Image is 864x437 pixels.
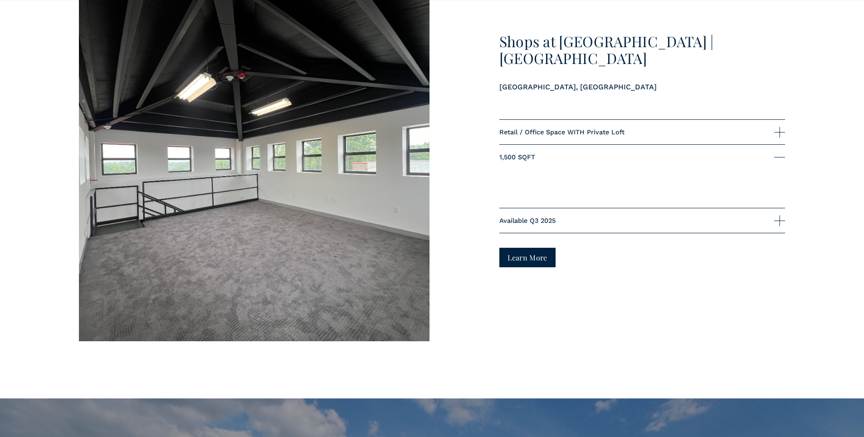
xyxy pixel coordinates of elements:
[499,145,786,169] button: 1,500 SQFT
[499,169,786,208] div: 1,500 SQFT
[499,217,775,224] span: Available Q3 2025
[499,33,786,67] h3: Shops at [GEOGRAPHIC_DATA] | [GEOGRAPHIC_DATA]
[499,248,556,267] a: Learn More
[499,81,786,93] p: [GEOGRAPHIC_DATA], [GEOGRAPHIC_DATA]
[499,153,775,161] span: 1,500 SQFT
[499,128,775,136] span: Retail / Office Space WITH Private Loft
[499,120,786,144] button: Retail / Office Space WITH Private Loft
[499,208,786,233] button: Available Q3 2025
